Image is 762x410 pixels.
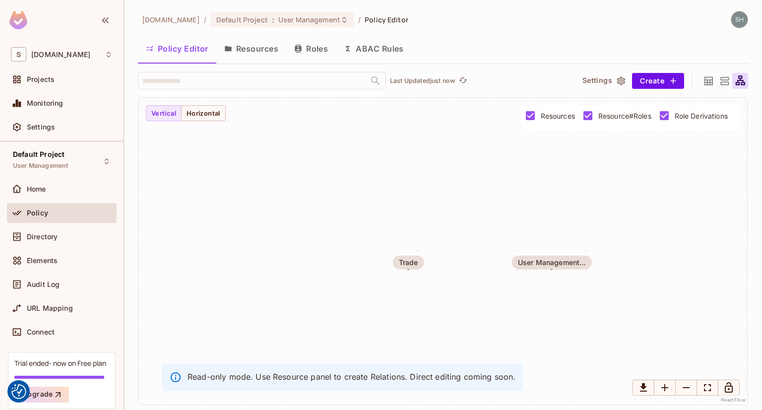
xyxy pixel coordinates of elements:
[365,15,408,24] span: Policy Editor
[721,397,746,403] a: React Flow attribution
[632,73,684,89] button: Create
[286,36,336,61] button: Roles
[216,15,268,24] span: Default Project
[11,384,26,399] button: Consent Preferences
[718,380,740,396] button: Lock Graph
[27,75,55,83] span: Projects
[27,328,55,336] span: Connect
[9,11,27,29] img: SReyMgAAAABJRU5ErkJggg==
[578,73,628,89] button: Settings
[457,75,469,87] button: refresh
[633,380,740,396] div: Small button group
[598,111,651,121] span: Resource#Roles
[188,371,515,382] p: Read-only mode. Use Resource panel to create Relations. Direct editing coming soon.
[13,150,64,158] span: Default Project
[697,380,718,396] button: Fit View
[455,75,469,87] span: Click to refresh data
[654,380,676,396] button: Zoom In
[204,15,206,24] li: /
[146,105,226,121] div: Small button group
[336,36,412,61] button: ABAC Rules
[27,233,58,241] span: Directory
[675,380,697,396] button: Zoom Out
[11,384,26,399] img: Revisit consent button
[14,358,106,368] div: Trial ended- now on Free plan
[31,51,90,59] span: Workspace: sea.live
[27,99,63,107] span: Monitoring
[138,36,216,61] button: Policy Editor
[271,16,275,24] span: :
[731,11,748,28] img: shyamalan.chemmery@testshipping.com
[675,111,728,121] span: Role Derivations
[459,76,467,86] span: refresh
[27,280,60,288] span: Audit Log
[14,387,69,403] button: Upgrade
[393,256,424,270] span: Trade
[541,111,575,121] span: Resources
[27,123,55,131] span: Settings
[142,15,200,24] span: the active workspace
[27,304,73,312] span: URL Mapping
[27,185,46,193] span: Home
[13,162,68,170] span: User Management
[512,256,592,270] span: key: User_Management name: User Management
[11,47,26,62] span: S
[27,209,48,217] span: Policy
[278,15,340,24] span: User Management
[146,105,182,121] button: Vertical
[27,257,58,265] span: Elements
[216,36,286,61] button: Resources
[181,105,226,121] button: Horizontal
[518,259,586,267] div: User Management...
[358,15,361,24] li: /
[390,77,455,85] p: Last Updated just now
[633,380,654,396] button: Download graph as image
[399,259,418,267] div: Trade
